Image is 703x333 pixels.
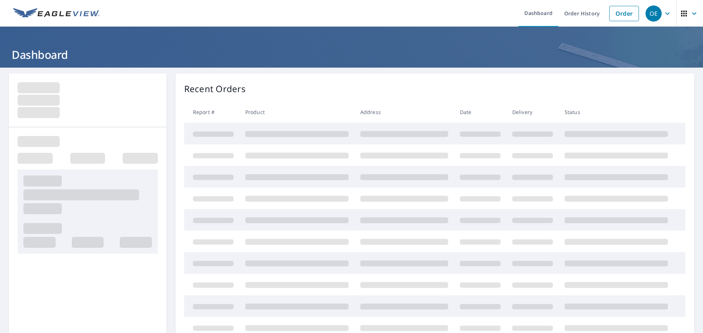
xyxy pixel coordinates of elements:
[454,101,506,123] th: Date
[184,101,239,123] th: Report #
[506,101,559,123] th: Delivery
[354,101,454,123] th: Address
[559,101,674,123] th: Status
[646,5,662,22] div: OE
[9,47,694,62] h1: Dashboard
[13,8,100,19] img: EV Logo
[609,6,639,21] a: Order
[184,82,246,95] p: Recent Orders
[239,101,354,123] th: Product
